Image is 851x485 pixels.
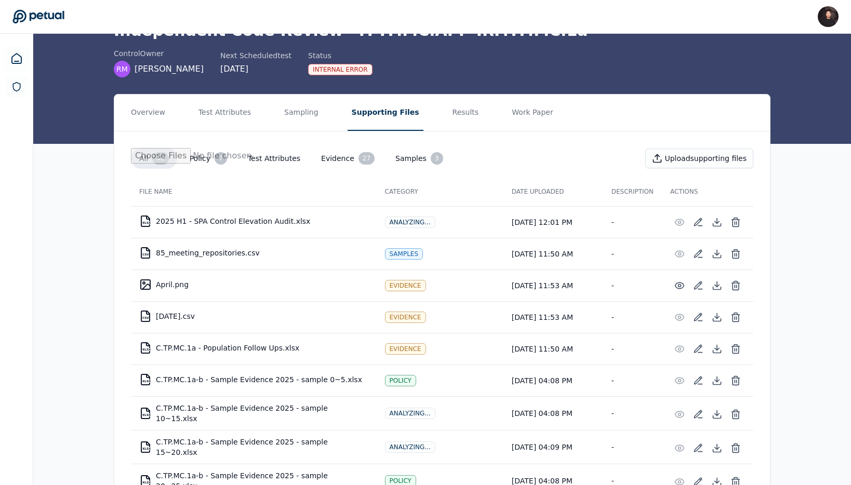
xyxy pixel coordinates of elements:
td: - [603,270,662,301]
button: Add/Edit Description [689,308,708,327]
div: Analyzing... [385,441,435,453]
div: [DATE] [220,63,291,75]
td: 2025 H1 - SPA Control Elevation Audit.xlsx [131,209,377,234]
div: XLSX [142,413,151,416]
button: Preview File (hover for quick preview, click for full view) [670,340,689,358]
th: File Name [131,177,377,206]
button: Download File [708,245,726,263]
button: Delete File [726,245,745,263]
button: Delete File [726,371,745,390]
a: Go to Dashboard [12,9,64,24]
div: XLSX [142,380,151,383]
button: Delete File [726,439,745,457]
div: Samples [385,248,423,260]
th: Actions [662,177,753,206]
button: Preview File (hover for quick preview, click for full view) [670,276,689,295]
td: C.TP.MC.1a - Population Follow Ups.xlsx [131,335,377,360]
button: Evidence27 [313,148,383,169]
button: Delete File [726,340,745,358]
div: XLSX [142,447,151,450]
div: Analyzing... [385,408,435,419]
button: Add/Edit Description [689,213,708,232]
div: XLSX [142,348,151,351]
td: - [603,365,662,396]
td: [DATE] 11:53 AM [503,301,603,333]
button: Preview File (hover for quick preview, click for full view) [670,245,689,263]
td: [DATE] 11:53 AM [503,270,603,301]
button: Policy7 [181,148,235,169]
button: Download File [708,276,726,295]
td: - [603,206,662,238]
td: C.TP.MC.1a-b - Sample Evidence 2025 - sample 0~5.xlsx [131,367,377,392]
span: RM [116,64,128,74]
td: - [603,238,662,270]
button: Add/Edit Description [689,340,708,358]
button: Test Attributes [194,95,255,131]
button: Uploadsupporting files [645,149,753,168]
th: Category [377,177,503,206]
td: - [603,301,662,333]
button: Download File [708,213,726,232]
div: 42 [152,152,168,165]
td: April.png [131,272,377,297]
button: Add/Edit Description [689,439,708,457]
div: 7 [215,152,227,165]
div: control Owner [114,48,204,59]
button: Supporting Files [348,95,423,131]
td: - [603,333,662,365]
div: XLSX [142,481,151,484]
img: James Lee [818,6,839,27]
button: Add/Edit Description [689,371,708,390]
td: [DATE] 04:08 PM [503,396,603,430]
td: [DATE] 04:09 PM [503,430,603,464]
button: Download File [708,371,726,390]
button: Download File [708,405,726,424]
button: Delete File [726,308,745,327]
button: Overview [127,95,169,131]
button: Download File [708,439,726,457]
button: Delete File [726,405,745,424]
td: [DATE] 04:08 PM [503,365,603,396]
button: Sampling [280,95,323,131]
div: Status [308,50,373,61]
td: [DATE] 11:50 AM [503,238,603,270]
td: C.TP.MC.1a-b - Sample Evidence 2025 - sample 10~15.xlsx [131,397,377,430]
td: - [603,430,662,464]
button: Samples3 [387,148,451,169]
span: [PERSON_NAME] [135,63,204,75]
td: - [603,396,662,430]
button: Add/Edit Description [689,245,708,263]
div: CSV [142,316,149,319]
button: Download File [708,340,726,358]
button: Preview File (hover for quick preview, click for full view) [670,213,689,232]
button: Preview File (hover for quick preview, click for full view) [670,405,689,424]
button: Add/Edit Description [689,276,708,295]
div: Evidence [385,280,426,291]
div: Evidence [385,343,426,355]
div: 3 [431,152,443,165]
td: [DATE].csv [131,304,377,329]
td: [DATE] 12:01 PM [503,206,603,238]
div: CSV [142,253,149,256]
a: SOC 1 Reports [5,75,28,98]
a: Dashboard [4,46,29,71]
button: Preview File (hover for quick preview, click for full view) [670,371,689,390]
div: Analyzing... [385,217,435,228]
button: All42 [131,148,177,169]
td: 85_meeting_repositories.csv [131,240,377,265]
div: 27 [358,152,375,165]
nav: Tabs [114,95,770,131]
button: Test Attributes [240,149,309,168]
div: XLSX [142,221,151,224]
button: Preview File (hover for quick preview, click for full view) [670,439,689,457]
button: Download File [708,308,726,327]
td: C.TP.MC.1a-b - Sample Evidence 2025 - sample 15~20.xlsx [131,430,377,464]
th: Description [603,177,662,206]
div: Evidence [385,312,426,323]
div: Policy [385,375,416,386]
button: Results [448,95,483,131]
button: Delete File [726,213,745,232]
div: Internal Error [308,64,373,75]
button: Delete File [726,276,745,295]
div: Next Scheduled test [220,50,291,61]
